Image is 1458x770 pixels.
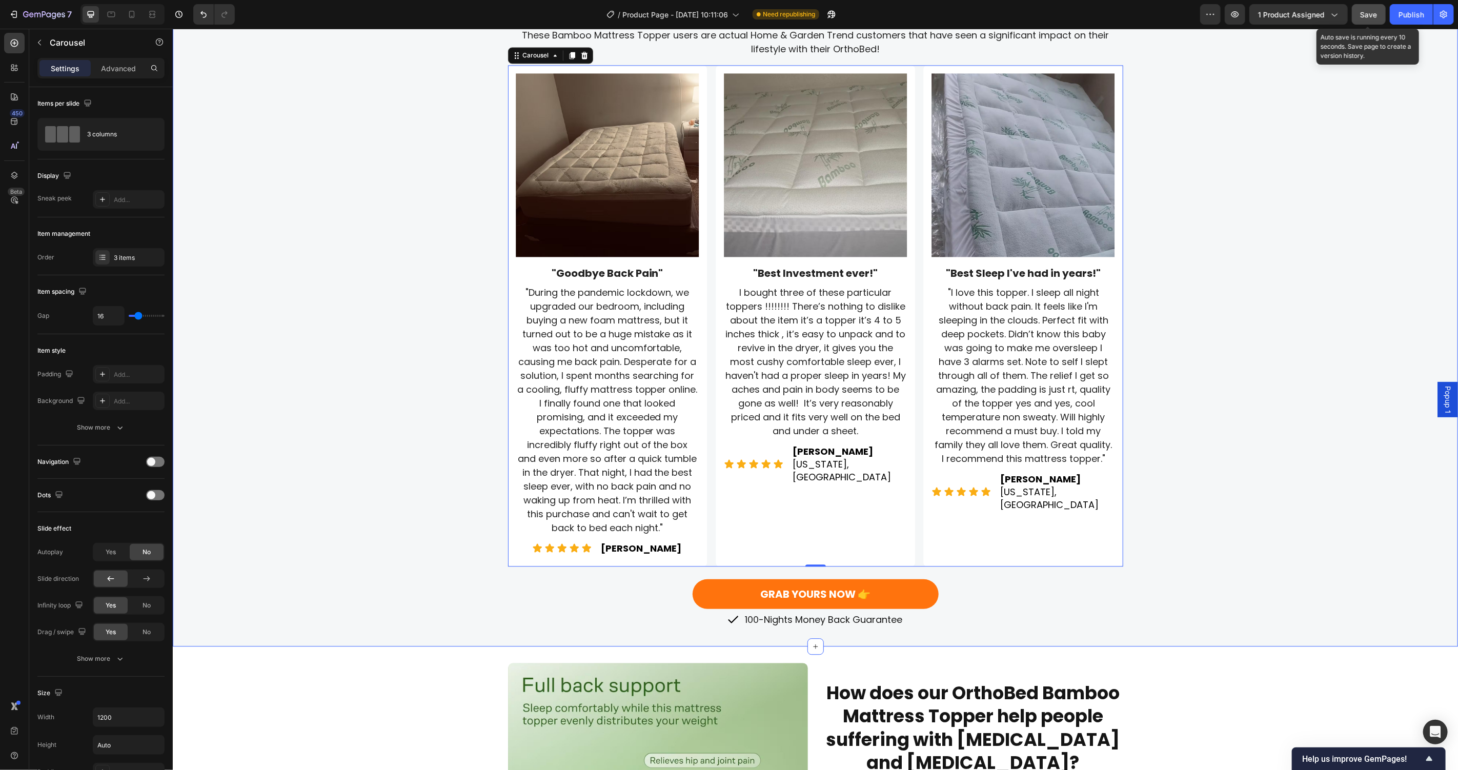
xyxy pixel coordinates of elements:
[93,708,164,726] input: Auto
[1399,9,1424,20] div: Publish
[428,512,510,527] div: Rich Text Editor. Editing area: main
[93,307,124,325] input: Auto
[143,627,151,637] span: No
[520,551,766,580] a: GRAB YOURS NOW 👉
[37,97,94,111] div: Items per slide
[1302,754,1423,764] span: Help us improve GemPages!
[106,627,116,637] span: Yes
[1352,4,1386,25] button: Save
[37,686,65,700] div: Size
[173,29,1458,770] iframe: To enrich screen reader interactions, please activate Accessibility in Grammarly extension settings
[762,257,939,436] span: "I love this topper. I sleep all night without back pain. It feels like I'm sleeping in the cloud...
[827,444,908,457] strong: [PERSON_NAME]
[588,558,698,573] p: GRAB YOURS NOW 👉
[551,45,734,228] img: gempages_582976236733596312-a2b0058e-b3ac-4ede-b192-3391784956a4.avif
[37,524,71,533] div: Slide effect
[106,601,116,610] span: Yes
[1361,10,1378,19] span: Save
[651,652,950,747] h2: How does our OrthoBed Bamboo Mattress Topper help people suffering with [MEDICAL_DATA] and [MEDIC...
[827,444,941,483] p: [US_STATE], [GEOGRAPHIC_DATA]
[580,237,705,252] span: "Best Investment ever!"
[106,548,116,557] span: Yes
[37,625,88,639] div: Drag / swipe
[37,489,65,502] div: Dots
[763,10,815,19] span: Need republishing
[51,63,79,74] p: Settings
[8,188,25,196] div: Beta
[1270,357,1280,384] span: Popup 1
[114,397,162,406] div: Add...
[759,45,942,228] img: gempages_582976236733596312-789c3d85-e09d-451e-ac5b-e3c0d2eb81e3.avif
[77,654,125,664] div: Show more
[1249,4,1348,25] button: 1 product assigned
[572,584,730,597] p: 100-Nights Money Back Guarantee
[114,253,162,262] div: 3 items
[37,311,49,320] div: Gap
[429,513,509,526] strong: [PERSON_NAME]
[77,422,125,433] div: Show more
[101,63,136,74] p: Advanced
[552,257,733,409] span: I bought three of these particular toppers !!!!!!!! There’s nothing to dislike about the item it’...
[1258,9,1325,20] span: 1 product assigned
[1423,720,1448,744] div: Open Intercom Messenger
[10,109,25,117] div: 450
[114,195,162,205] div: Add...
[37,455,83,469] div: Navigation
[37,599,85,613] div: Infinity loop
[620,416,700,429] strong: [PERSON_NAME]
[67,8,72,21] p: 7
[618,9,620,20] span: /
[143,601,151,610] span: No
[114,370,162,379] div: Add...
[622,9,728,20] span: Product Page - [DATE] 10:11:06
[37,650,165,668] button: Show more
[37,169,73,183] div: Display
[773,237,928,252] span: "Best Sleep I've had in years!"
[87,123,150,146] div: 3 columns
[37,548,63,557] div: Autoplay
[37,194,72,203] div: Sneak peek
[379,237,491,252] span: "Goodbye Back Pain"
[4,4,76,25] button: 7
[143,548,151,557] span: No
[37,713,54,722] div: Width
[348,22,378,31] div: Carousel
[193,4,235,25] div: Undo/Redo
[1390,4,1433,25] button: Publish
[37,418,165,437] button: Show more
[37,740,56,749] div: Height
[37,574,79,583] div: Slide direction
[343,45,526,228] img: gempages_582976236733596312-0e00dbb3-b6de-4526-b155-ec34c97a9257.avif
[93,736,164,754] input: Auto
[1302,753,1435,765] button: Show survey - Help us improve GemPages!
[345,257,525,505] span: "During the pandemic lockdown, we upgraded our bedroom, including buying a new foam mattress, but...
[50,36,137,49] p: Carousel
[37,229,90,238] div: Item management
[37,368,75,381] div: Padding
[620,416,733,455] p: [US_STATE], [GEOGRAPHIC_DATA]
[37,253,54,262] div: Order
[37,394,87,408] div: Background
[37,285,89,299] div: Item spacing
[37,346,66,355] div: Item style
